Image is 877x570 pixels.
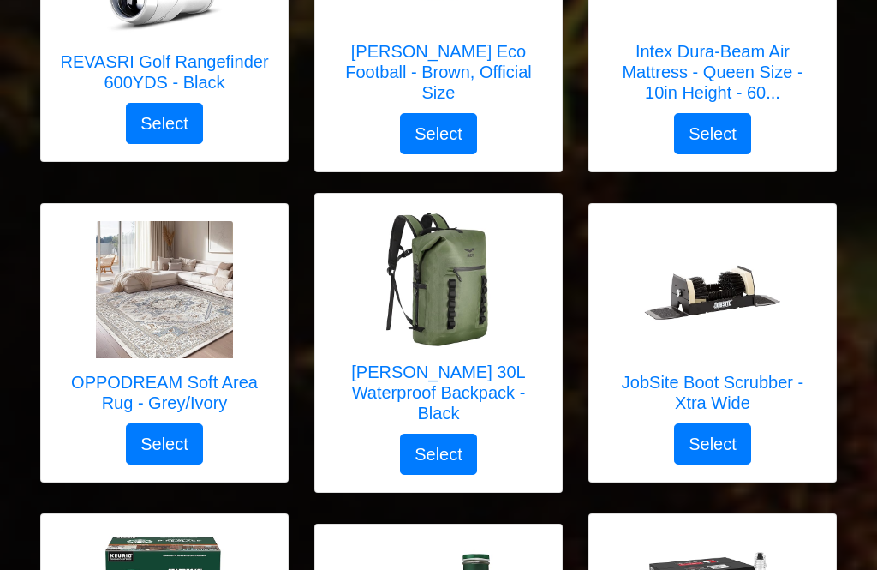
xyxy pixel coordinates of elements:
[126,423,203,465] button: Select
[58,51,271,93] h5: REVASRI Golf Rangefinder 600YDS - Black
[400,434,477,475] button: Select
[606,41,819,103] h5: Intex Dura-Beam Air Mattress - Queen Size - 10in Height - 60...
[332,41,545,103] h5: [PERSON_NAME] Eco Football - Brown, Official Size
[332,211,545,434] a: MIER 30L Waterproof Backpack - Black [PERSON_NAME] 30L Waterproof Backpack - Black
[400,113,477,154] button: Select
[674,423,751,465] button: Select
[58,221,271,423] a: OPPODREAM Soft Area Rug - Grey/Ivory OPPODREAM Soft Area Rug - Grey/Ivory
[606,372,819,413] h5: JobSite Boot Scrubber - Xtra Wide
[674,113,751,154] button: Select
[644,221,781,358] img: JobSite Boot Scrubber - Xtra Wide
[332,362,545,423] h5: [PERSON_NAME] 30L Waterproof Backpack - Black
[96,221,233,358] img: OPPODREAM Soft Area Rug - Grey/Ivory
[606,221,819,423] a: JobSite Boot Scrubber - Xtra Wide JobSite Boot Scrubber - Xtra Wide
[370,211,507,348] img: MIER 30L Waterproof Backpack - Black
[58,372,271,413] h5: OPPODREAM Soft Area Rug - Grey/Ivory
[126,103,203,144] button: Select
